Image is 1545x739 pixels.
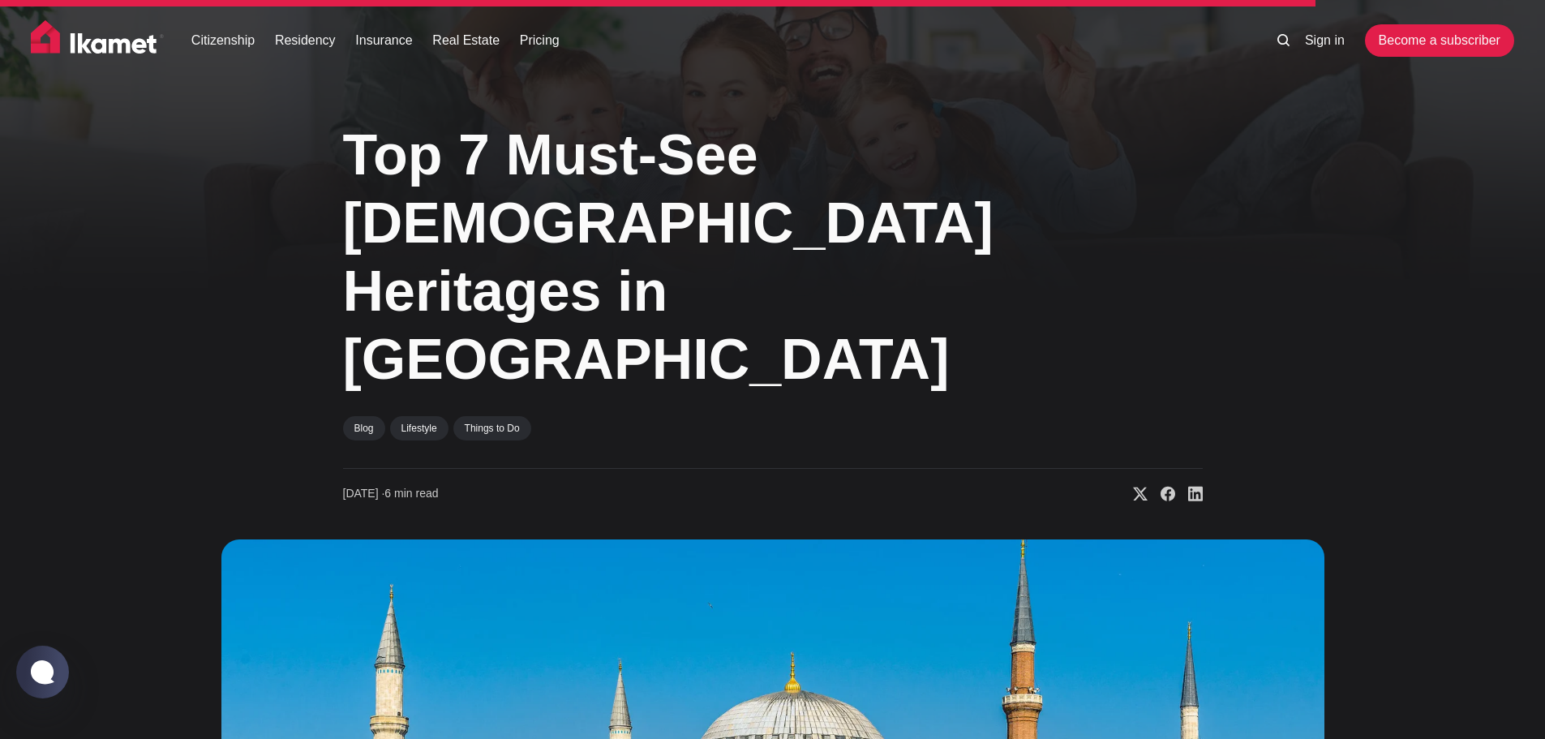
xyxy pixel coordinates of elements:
[343,487,385,500] span: [DATE] ∙
[343,486,439,502] time: 6 min read
[191,31,255,50] a: Citizenship
[453,416,531,440] a: Things to Do
[390,416,448,440] a: Lifestyle
[275,31,336,50] a: Residency
[520,31,560,50] a: Pricing
[31,20,164,61] img: Ikamet home
[355,31,412,50] a: Insurance
[1120,486,1148,502] a: Share on X
[432,31,500,50] a: Real Estate
[1175,486,1203,502] a: Share on Linkedin
[1148,486,1175,502] a: Share on Facebook
[1305,31,1345,50] a: Sign in
[1365,24,1514,57] a: Become a subscriber
[343,416,385,440] a: Blog
[343,121,1041,393] h1: Top 7 Must-See [DEMOGRAPHIC_DATA] Heritages in [GEOGRAPHIC_DATA]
